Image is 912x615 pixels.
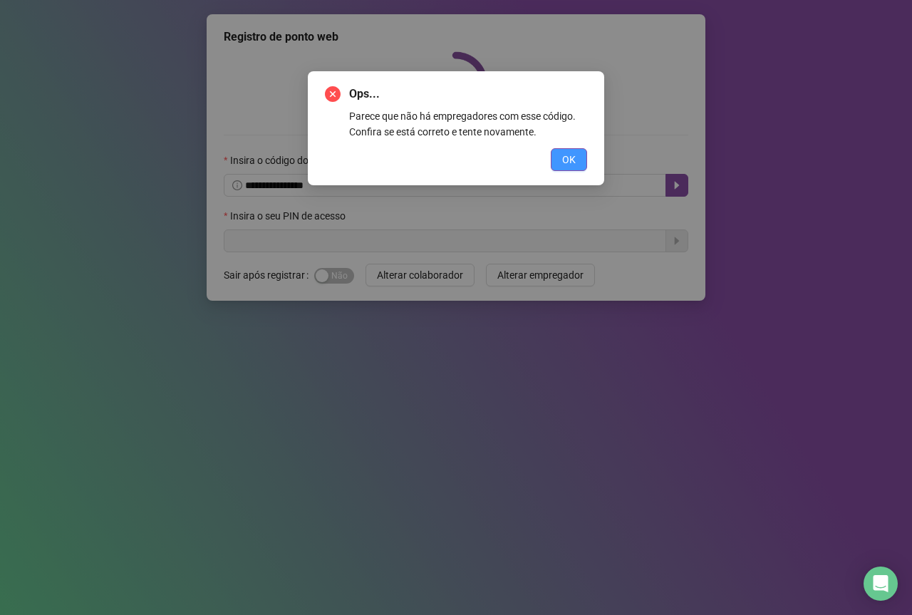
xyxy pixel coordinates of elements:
[325,86,341,102] span: close-circle
[349,108,587,140] div: Parece que não há empregadores com esse código. Confira se está correto e tente novamente.
[551,148,587,171] button: OK
[562,152,576,167] span: OK
[864,567,898,601] div: Open Intercom Messenger
[349,86,587,103] span: Ops...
